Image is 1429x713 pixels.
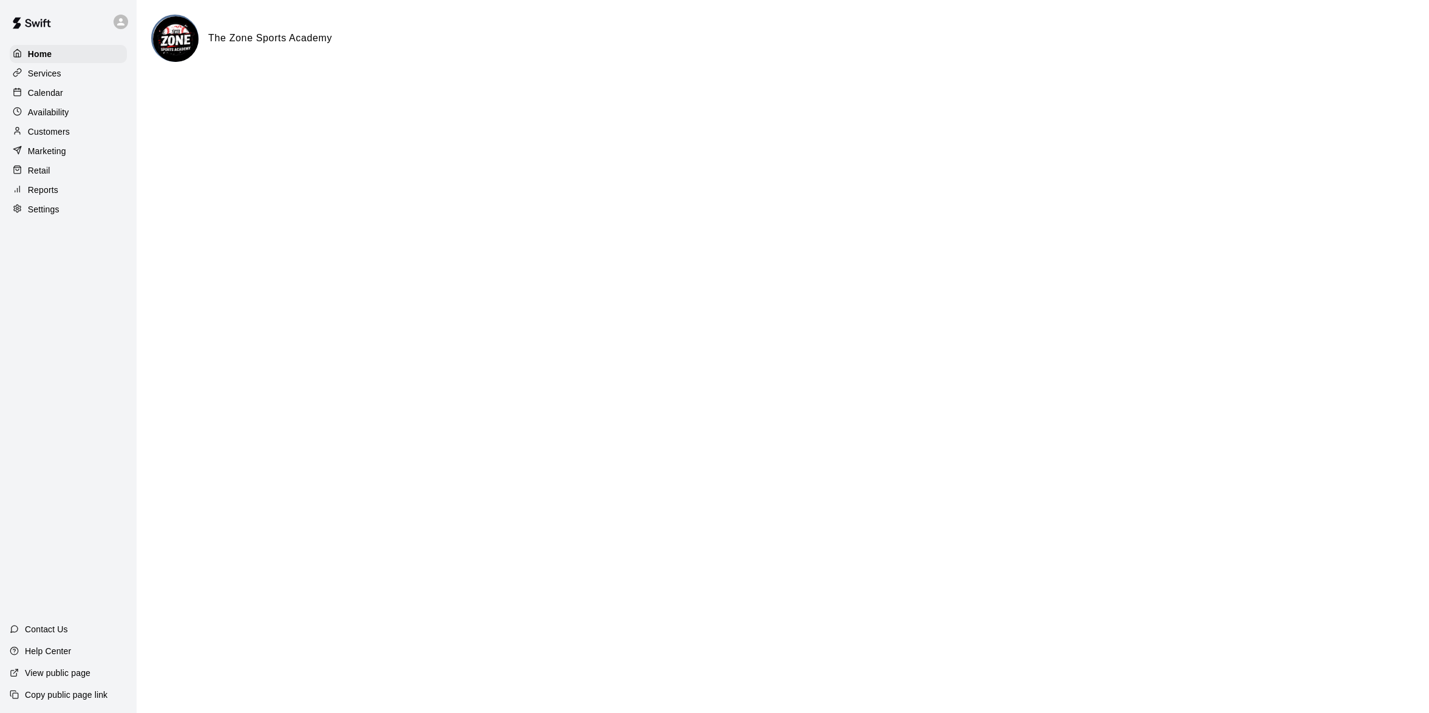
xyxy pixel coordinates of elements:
[10,123,127,141] a: Customers
[10,45,127,63] a: Home
[28,67,61,79] p: Services
[10,161,127,180] a: Retail
[28,106,69,118] p: Availability
[28,203,59,215] p: Settings
[153,16,199,62] img: The Zone Sports Academy logo
[10,64,127,83] a: Services
[10,84,127,102] a: Calendar
[10,200,127,218] a: Settings
[28,164,50,177] p: Retail
[10,103,127,121] a: Availability
[28,48,52,60] p: Home
[28,87,63,99] p: Calendar
[10,142,127,160] a: Marketing
[25,645,71,657] p: Help Center
[25,689,107,701] p: Copy public page link
[28,145,66,157] p: Marketing
[10,181,127,199] a: Reports
[28,184,58,196] p: Reports
[208,30,332,46] h6: The Zone Sports Academy
[28,126,70,138] p: Customers
[25,623,68,635] p: Contact Us
[25,667,90,679] p: View public page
